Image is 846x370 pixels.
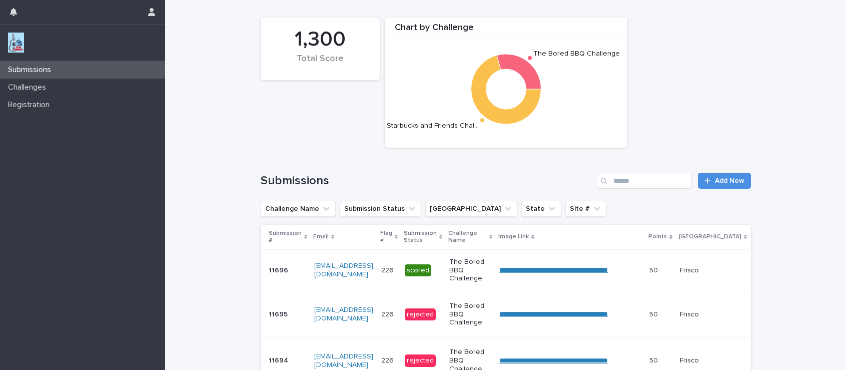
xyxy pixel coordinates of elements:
p: Submission # [269,228,302,246]
img: jxsLJbdS1eYBI7rVAS4p [8,33,24,53]
div: rejected [405,354,436,367]
a: [EMAIL_ADDRESS][DOMAIN_NAME] [314,353,373,368]
p: Submissions [4,65,59,75]
p: 226 [381,264,396,275]
p: 11695 [269,308,290,319]
p: Email [313,231,329,242]
a: Add New [698,173,750,189]
button: State [521,201,561,217]
div: scored [405,264,431,277]
p: 11694 [269,354,290,365]
p: Frisco [680,310,746,319]
p: 226 [381,354,396,365]
div: rejected [405,308,436,321]
p: 50 [649,264,660,275]
p: 50 [649,308,660,319]
text: The Bored BBQ Challenge [533,50,620,57]
p: Frisco [680,266,746,275]
button: Site # [565,201,606,217]
p: Registration [4,100,58,110]
div: Chart by Challenge [385,23,627,39]
p: Frisco [680,356,746,365]
p: 226 [381,308,396,319]
p: Challenge Name [448,228,487,246]
input: Search [597,173,692,189]
div: Total Score [278,54,363,75]
text: Starbucks and Friends Chal… [386,122,478,129]
button: Challenge Name [261,201,336,217]
p: Points [648,231,667,242]
p: Image Link [498,231,529,242]
a: [EMAIL_ADDRESS][DOMAIN_NAME] [314,262,373,278]
p: 50 [649,354,660,365]
span: Add New [715,177,744,184]
button: Submission Status [340,201,421,217]
h1: Submissions [261,174,593,188]
p: 11696 [269,264,290,275]
p: Submission Status [404,228,437,246]
p: [GEOGRAPHIC_DATA] [679,231,741,242]
button: Closest City [425,201,517,217]
a: [EMAIL_ADDRESS][DOMAIN_NAME] [314,306,373,322]
p: Flag # [380,228,392,246]
div: 1,300 [278,27,363,52]
p: Challenges [4,83,54,92]
p: The Bored BBQ Challenge [449,258,491,283]
p: The Bored BBQ Challenge [449,302,491,327]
